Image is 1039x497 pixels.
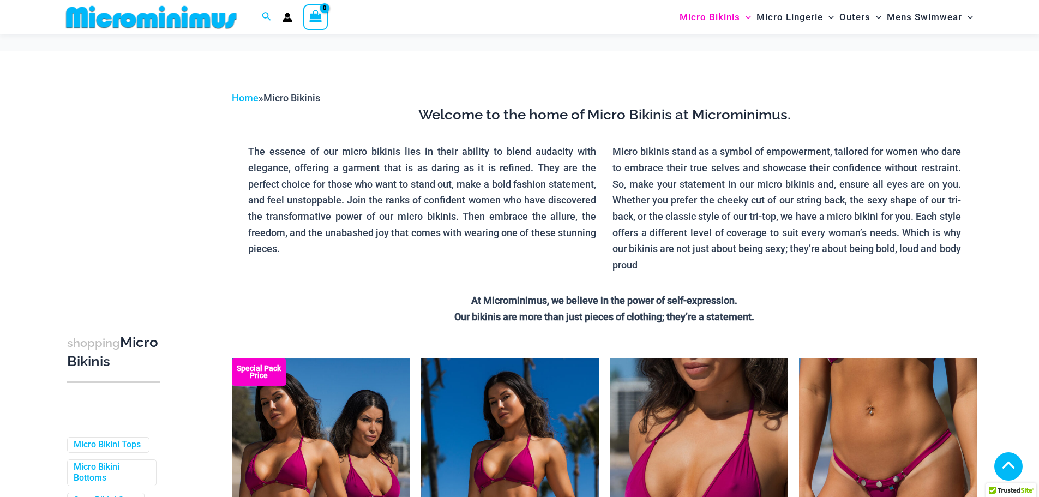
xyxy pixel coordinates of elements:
[756,3,823,31] span: Micro Lingerie
[471,295,737,306] strong: At Microminimus, we believe in the power of self-expression.
[232,92,259,104] a: Home
[232,365,286,379] b: Special Pack Price
[677,3,754,31] a: Micro BikinisMenu ToggleMenu Toggle
[67,333,160,371] h3: Micro Bikinis
[283,13,292,22] a: Account icon link
[67,81,165,300] iframe: TrustedSite Certified
[675,2,978,33] nav: Site Navigation
[962,3,973,31] span: Menu Toggle
[67,336,120,350] span: shopping
[62,5,241,29] img: MM SHOP LOGO FLAT
[232,92,320,104] span: »
[612,143,961,273] p: Micro bikinis stand as a symbol of empowerment, tailored for women who dare to embrace their true...
[74,462,148,484] a: Micro Bikini Bottoms
[823,3,834,31] span: Menu Toggle
[263,92,320,104] span: Micro Bikinis
[248,143,597,257] p: The essence of our micro bikinis lies in their ability to blend audacity with elegance, offering ...
[884,3,976,31] a: Mens SwimwearMenu ToggleMenu Toggle
[680,3,740,31] span: Micro Bikinis
[74,439,141,451] a: Micro Bikini Tops
[887,3,962,31] span: Mens Swimwear
[240,106,969,124] h3: Welcome to the home of Micro Bikinis at Microminimus.
[754,3,837,31] a: Micro LingerieMenu ToggleMenu Toggle
[870,3,881,31] span: Menu Toggle
[303,4,328,29] a: View Shopping Cart, empty
[740,3,751,31] span: Menu Toggle
[262,10,272,24] a: Search icon link
[837,3,884,31] a: OutersMenu ToggleMenu Toggle
[839,3,870,31] span: Outers
[454,311,754,322] strong: Our bikinis are more than just pieces of clothing; they’re a statement.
